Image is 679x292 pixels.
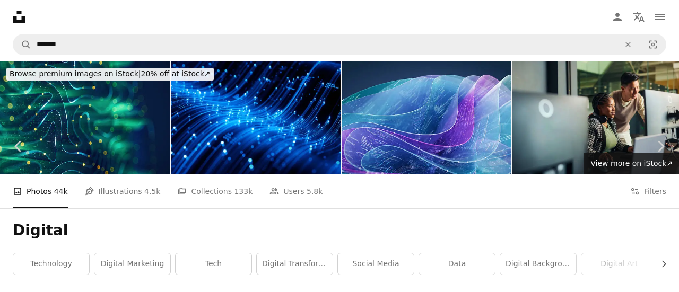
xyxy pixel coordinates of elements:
a: data [419,253,495,275]
img: Waves of digital information concept - Data flow background. 3d illustration [171,61,341,174]
a: social media [338,253,414,275]
button: Clear [616,34,640,55]
a: Collections 133k [177,174,253,208]
a: technology [13,253,89,275]
button: Search Unsplash [13,34,31,55]
button: Filters [630,174,666,208]
a: View more on iStock↗ [584,153,679,174]
button: Visual search [640,34,666,55]
form: Find visuals sitewide [13,34,666,55]
a: Users 5.8k [269,174,323,208]
a: Next [642,95,679,197]
a: digital background [500,253,576,275]
button: Language [628,6,649,28]
span: Browse premium images on iStock | [10,69,141,78]
a: digital transformation [257,253,333,275]
span: View more on iStock ↗ [590,159,673,167]
img: AI Coding Assistant Interface with Vibe Coding Aesthetics [342,61,511,174]
span: 5.8k [307,185,323,197]
a: digital art [581,253,657,275]
button: Menu [649,6,671,28]
a: Log in / Sign up [607,6,628,28]
a: digital marketing [94,253,170,275]
div: 20% off at iStock ↗ [6,68,214,81]
a: Illustrations 4.5k [85,174,161,208]
span: 4.5k [144,185,160,197]
button: scroll list to the right [654,253,666,275]
span: 133k [234,185,253,197]
a: Home — Unsplash [13,11,25,23]
a: tech [176,253,251,275]
h1: Digital [13,221,666,240]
